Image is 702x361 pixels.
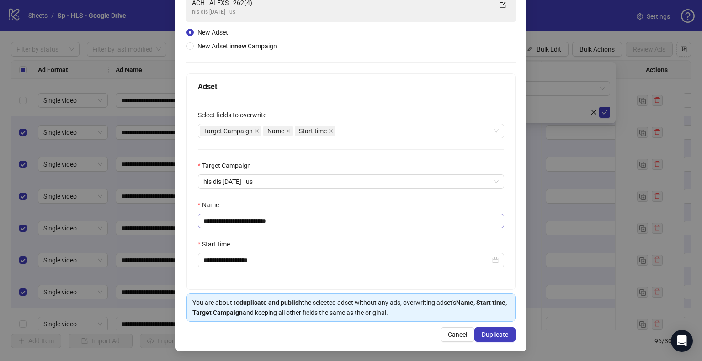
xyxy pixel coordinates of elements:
[192,8,492,16] div: hls dis [DATE] - us
[482,331,508,338] span: Duplicate
[192,298,510,318] div: You are about to the selected adset without any ads, overwriting adset's and keeping all other fi...
[198,239,236,249] label: Start time
[671,330,693,352] div: Open Intercom Messenger
[198,200,225,210] label: Name
[200,126,261,136] span: Target Campaign
[197,42,277,50] span: New Adset in Campaign
[295,126,335,136] span: Start time
[203,255,490,265] input: Start time
[263,126,293,136] span: Name
[234,42,246,50] strong: new
[286,129,291,133] span: close
[198,161,257,171] label: Target Campaign
[299,126,327,136] span: Start time
[448,331,467,338] span: Cancel
[329,129,333,133] span: close
[197,29,228,36] span: New Adset
[204,126,253,136] span: Target Campaign
[441,327,474,342] button: Cancel
[239,299,302,306] strong: duplicate and publish
[198,81,504,92] div: Adset
[500,2,506,8] span: export
[198,110,272,120] label: Select fields to overwrite
[255,129,259,133] span: close
[474,327,516,342] button: Duplicate
[192,299,507,316] strong: Name, Start time, Target Campaign
[267,126,284,136] span: Name
[203,175,499,188] span: hls dis veterans day - us
[198,214,504,228] input: Name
